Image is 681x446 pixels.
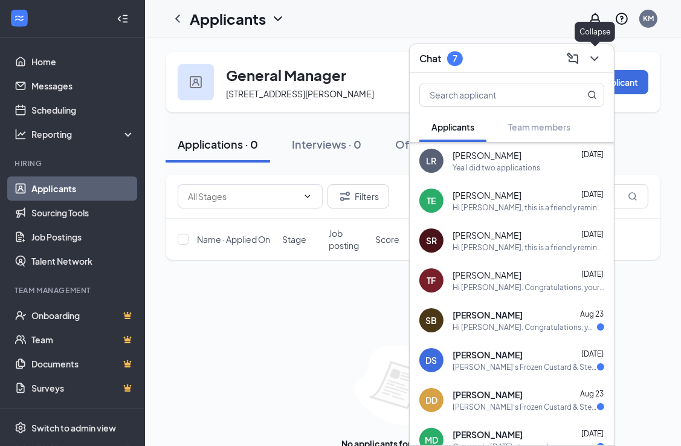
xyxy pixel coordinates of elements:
[375,233,399,245] span: Score
[15,422,27,434] svg: Settings
[508,121,570,132] span: Team members
[226,88,374,99] span: [STREET_ADDRESS][PERSON_NAME]
[453,269,521,281] span: [PERSON_NAME]
[226,65,346,85] h3: General Manager
[453,149,521,161] span: [PERSON_NAME]
[453,202,604,213] div: Hi [PERSON_NAME], this is a friendly reminder. Please select a meeting time slot for your Cook ap...
[453,322,597,332] div: Hi [PERSON_NAME]. Congratulations, your meeting with [PERSON_NAME]'s Frozen Custard & Steakburger...
[31,249,135,273] a: Talent Network
[453,389,523,401] span: [PERSON_NAME]
[585,49,604,68] button: ChevronDown
[453,309,523,321] span: [PERSON_NAME]
[581,150,604,159] span: [DATE]
[329,227,368,251] span: Job posting
[453,428,523,441] span: [PERSON_NAME]
[453,282,604,292] div: Hi [PERSON_NAME]. Congratulations, your meeting with [PERSON_NAME]'s Frozen Custard & Steakburger...
[581,270,604,279] span: [DATE]
[615,11,629,26] svg: QuestionInfo
[303,192,312,201] svg: ChevronDown
[588,11,602,26] svg: Notifications
[15,285,132,296] div: Team Management
[15,128,27,140] svg: Analysis
[31,225,135,249] a: Job Postings
[31,98,135,122] a: Scheduling
[453,362,597,372] div: [PERSON_NAME]'s Frozen Custard & Steakburgers is so excited for you to join our team! Do you know...
[587,90,597,100] svg: MagnifyingGlass
[328,184,389,208] button: Filter Filters
[420,83,563,106] input: Search applicant
[419,52,441,65] h3: Chat
[31,50,135,74] a: Home
[581,230,604,239] span: [DATE]
[31,128,135,140] div: Reporting
[453,53,457,63] div: 7
[190,76,202,88] img: user icon
[453,242,604,253] div: Hi [PERSON_NAME], this is a friendly reminder. Your meeting with [PERSON_NAME]'s Frozen Custard &...
[425,394,437,406] div: DD
[427,155,437,167] div: LR
[197,233,270,245] span: Name · Applied On
[31,352,135,376] a: DocumentsCrown
[580,309,604,318] span: Aug 23
[190,8,266,29] h1: Applicants
[13,12,25,24] svg: WorkstreamLogo
[271,11,285,26] svg: ChevronDown
[566,51,580,66] svg: ComposeMessage
[575,22,615,42] div: Collapse
[563,49,583,68] button: ComposeMessage
[628,192,637,201] svg: MagnifyingGlass
[292,137,361,152] div: Interviews · 0
[15,158,132,169] div: Hiring
[453,229,521,241] span: [PERSON_NAME]
[31,74,135,98] a: Messages
[117,13,129,25] svg: Collapse
[178,137,258,152] div: Applications · 0
[283,233,307,245] span: Stage
[426,354,437,366] div: DS
[427,195,436,207] div: TE
[31,422,116,434] div: Switch to admin view
[453,163,540,173] div: Yea I did two applications
[354,344,472,425] img: empty-state
[395,137,494,152] div: Offers and hires · 0
[643,13,654,24] div: KM
[31,303,135,328] a: OnboardingCrown
[31,176,135,201] a: Applicants
[31,201,135,225] a: Sourcing Tools
[31,376,135,400] a: SurveysCrown
[581,190,604,199] span: [DATE]
[425,434,438,446] div: MD
[581,429,604,438] span: [DATE]
[431,121,474,132] span: Applicants
[453,402,597,412] div: [PERSON_NAME]'s Frozen Custard & Steakburgers is so excited for you to join our team! Do you know...
[188,190,298,203] input: All Stages
[426,234,437,247] div: SR
[587,51,602,66] svg: ChevronDown
[31,328,135,352] a: TeamCrown
[170,11,185,26] svg: ChevronLeft
[427,274,436,286] div: TF
[338,189,352,204] svg: Filter
[580,389,604,398] span: Aug 23
[581,349,604,358] span: [DATE]
[426,314,437,326] div: SB
[453,349,523,361] span: [PERSON_NAME]
[453,189,521,201] span: [PERSON_NAME]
